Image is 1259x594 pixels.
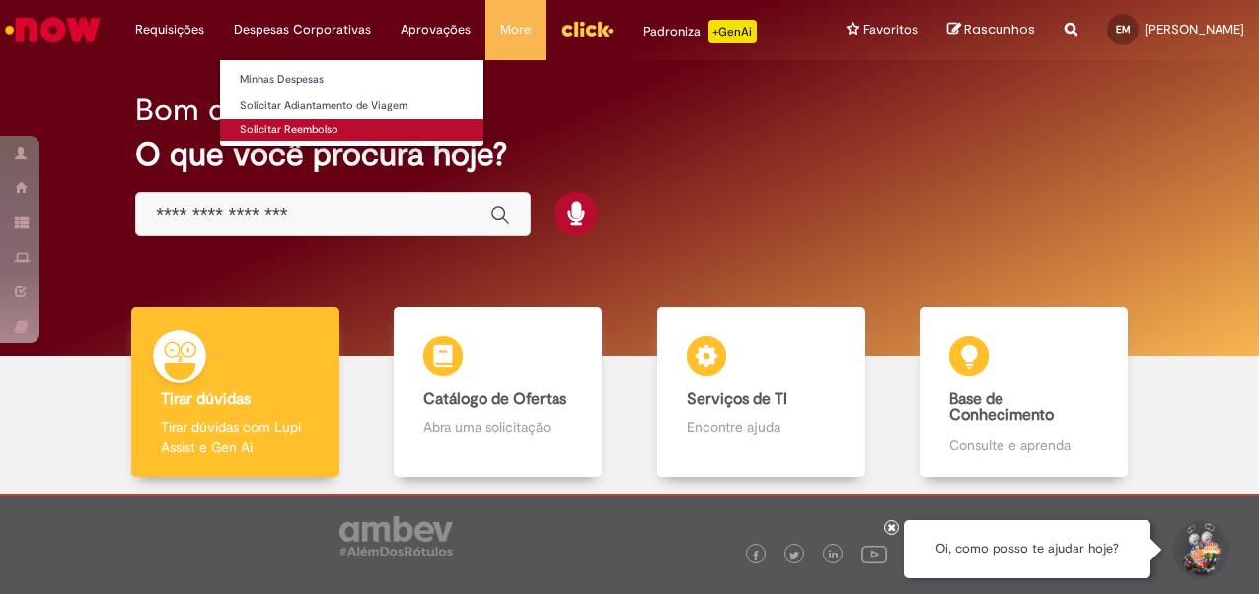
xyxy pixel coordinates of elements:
[949,435,1098,455] p: Consulte e aprenda
[904,520,1150,578] div: Oi, como posso te ajudar hoje?
[560,14,614,43] img: click_logo_yellow_360x200.png
[500,20,531,39] span: More
[234,20,371,39] span: Despesas Corporativas
[220,95,483,116] a: Solicitar Adiantamento de Viagem
[339,516,453,556] img: logo_footer_ambev_rotulo_gray.png
[1116,23,1131,36] span: EM
[861,541,887,566] img: logo_footer_youtube.png
[893,307,1156,478] a: Base de Conhecimento Consulte e aprenda
[401,20,471,39] span: Aprovações
[947,21,1035,39] a: Rascunhos
[104,307,367,478] a: Tirar dúvidas Tirar dúvidas com Lupi Assist e Gen Ai
[423,389,566,408] b: Catálogo de Ofertas
[643,20,757,43] div: Padroniza
[949,389,1054,426] b: Base de Conhecimento
[135,93,318,127] h2: Bom dia, Elio
[367,307,630,478] a: Catálogo de Ofertas Abra uma solicitação
[751,551,761,560] img: logo_footer_facebook.png
[687,389,787,408] b: Serviços de TI
[829,550,839,561] img: logo_footer_linkedin.png
[161,417,310,457] p: Tirar dúvidas com Lupi Assist e Gen Ai
[219,59,484,147] ul: Despesas Corporativas
[135,137,1124,172] h2: O que você procura hoje?
[863,20,918,39] span: Favoritos
[789,551,799,560] img: logo_footer_twitter.png
[687,417,836,437] p: Encontre ajuda
[220,119,483,141] a: Solicitar Reembolso
[1145,21,1244,37] span: [PERSON_NAME]
[2,10,104,49] img: ServiceNow
[964,20,1035,38] span: Rascunhos
[1170,520,1229,579] button: Iniciar Conversa de Suporte
[161,389,251,408] b: Tirar dúvidas
[629,307,893,478] a: Serviços de TI Encontre ajuda
[423,417,572,437] p: Abra uma solicitação
[708,20,757,43] p: +GenAi
[220,69,483,91] a: Minhas Despesas
[135,20,204,39] span: Requisições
